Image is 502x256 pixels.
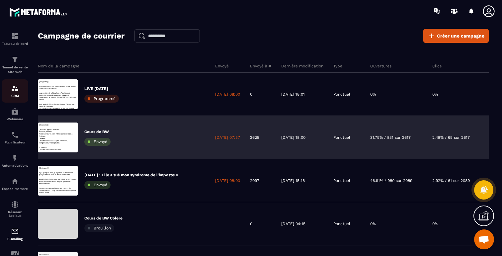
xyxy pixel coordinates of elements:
[3,87,129,94] p: La colère est comme un volcan.
[2,149,28,172] a: automationsautomationsAutomatisations
[432,221,438,226] p: 0%
[215,63,229,69] p: Envoyé
[2,65,28,74] p: Tunnel de vente Site web
[4,5,129,12] p: {{first_name}}
[215,92,240,97] p: [DATE] 08:00
[2,187,28,191] p: Espace membre
[215,135,240,140] p: [DATE] 07:57
[333,135,350,140] p: Ponctuel
[281,178,305,183] p: [DATE] 15:18
[3,20,129,35] p: Je n’avais pas du tout prévu de relancer une session de formation cette année.
[94,139,107,144] span: Envoyé
[215,178,240,183] p: [DATE] 08:00
[4,50,108,63] span: choses assez dingues qui se sont passées
[4,57,129,64] p: Pour rappel , elle aura lieu le lundi [DATE] à 20h
[3,5,129,12] p: {{first_name}}
[2,172,28,196] a: automationsautomationsEspace membre
[370,135,411,140] p: 31.75% / 831 sur 2617
[333,221,350,226] p: Ponctuel
[3,49,129,72] p: La Cette émotion qu’on a jugée "mauvaise", "dangereuse", "inacceptable".
[4,20,129,35] p: Et si tu pouvais changer des vies un souffle à la fois en commençant par la tienne ?
[11,55,19,63] img: formation
[250,221,252,226] p: 0
[2,103,28,126] a: automationsautomationsWebinaire
[84,129,111,134] p: Cours de BW
[3,79,129,94] p: Mais après la clôture des inscriptions, j’ai reçu une vague de messages :
[370,221,376,226] p: 0%
[4,72,129,109] p: Ce sac de cailloux il est rempli de certaines parties de toi : – des blessures, – des regrets, – ...
[2,210,28,217] p: Réseaux Sociaux
[38,29,125,43] h2: Campagne de courrier
[4,79,129,102] p: Et si tu n'avais pas lu l'email je te l'ai remis ci dessous ... (en plus j'ai fait un petit schém...
[432,135,470,140] p: 2.48% / 65 sur 2617
[281,221,305,226] p: [DATE] 04:15
[4,57,129,79] p: Mon corps est devenu mon pire ennemi. Mon mental une prison; Et mon anxiété a explosé.
[11,154,19,162] img: automations
[437,33,484,39] span: Créer une campagne
[2,237,28,241] p: E-mailing
[2,164,28,167] p: Automatisations
[11,177,19,185] img: automations
[250,135,259,140] p: 2629
[281,63,323,69] p: Dernière modification
[2,140,28,144] p: Planificateur
[2,196,28,222] a: social-networksocial-networkRéseaux Sociaux
[432,92,438,97] p: 0%
[2,126,28,149] a: schedulerschedulerPlanificateur
[2,79,28,103] a: formationformationCRM
[3,20,129,50] p: On nous a appris à la ravaler. À sourire poliment. À dire que tout va bien, même quand ça brûle à...
[370,178,412,183] p: 46.91% / 980 sur 2089
[333,92,350,97] p: Ponctuel
[370,63,391,69] p: Ouvertures
[84,215,123,221] p: Cours de BW Colere
[4,87,129,102] p: Puis j’ai découvert le lien entre nos émotions, notre stress, notre anxiété et notre systèeme ner...
[333,178,350,183] p: Ponctuel
[24,58,41,63] span: depuis.
[3,94,129,117] p: “[PERSON_NAME], tu penses rouvrir une session bientôt ?” “Je regrette tellement d’avoir attendu…”
[2,222,28,246] a: emailemailE-mailing
[94,96,116,101] span: Programmé
[333,63,342,69] p: Type
[94,226,111,230] span: Brouillon
[11,28,88,34] strong: masterclass signature gratuite
[84,172,178,178] p: [DATE] : Elle a tué mon syndrome de l'imposteur
[2,94,28,98] p: CRM
[4,42,129,57] p: Quand on m’a diagnostiquée d’une sclérose en plaques il y a 3 ans, j’ai cru que tout s’écroulait.
[4,73,126,93] span: Les gens un peu perchés parlent toujours du “cadeau caché”… Et je dois bien reconnaître que ce ca...
[3,79,129,87] p: Et pourtant…
[46,50,96,56] strong: 30 nouveaux élèves
[4,20,129,64] p: On veut toutes avancer. Créer, [PERSON_NAME], incarner un futur plus grand. Sauf qu’on oublie une...
[281,135,305,140] p: [DATE] 18:00
[250,92,252,97] p: 0
[94,183,107,187] span: Envoyé
[2,27,28,50] a: formationformationTableau de bord
[11,32,19,40] img: formation
[3,35,129,72] p: La promotion de la Breathwork Académie de septembre a réuni , et honnêtement, je pensais clôturer...
[9,6,69,18] img: logo
[38,63,79,69] p: Nom de la campagne
[250,178,259,183] p: 2097
[281,92,305,97] p: [DATE] 18:01
[2,42,28,45] p: Tableau de bord
[11,108,19,116] img: automations
[84,86,119,91] p: LIVE [DATE]
[4,65,78,71] a: 👉🏻 Pour t'inscrire c'est par ici
[4,21,122,34] span: Il y a quelques jours, je te parlais de mon travail… que j’ai retrouvé dans le “travail” d’une au...
[11,84,19,92] img: formation
[11,201,19,209] img: social-network
[4,43,128,56] span: Au-delà de la déflagration que j’ai vécue, il y a quand même des
[4,20,129,50] p: Alors voilà ce qui arrive quand j'ai la joie de t'inviter à ma : j'ai appuyé trop vite sur envoye...
[3,94,129,131] p: Quand elle reste enfouie, comprimée, ignorée — la pression monte. Et le jour où elle explose, ell...
[9,50,27,56] strong: colère.
[432,63,442,69] p: Clics
[423,29,489,43] a: Créer une campagne
[2,117,28,121] p: Webinaire
[11,227,19,235] img: email
[370,92,376,97] p: 0%
[250,63,271,69] p: Envoyé à #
